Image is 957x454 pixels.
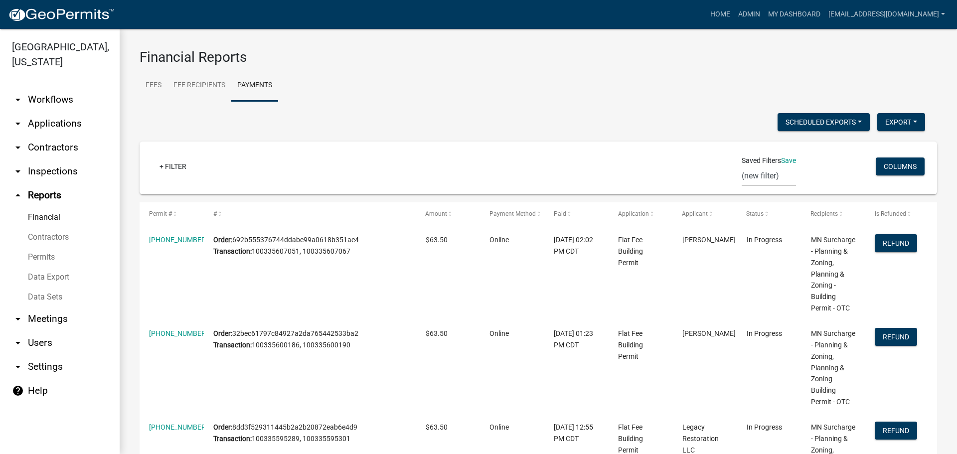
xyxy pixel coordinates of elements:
[152,157,194,175] a: + Filter
[609,202,673,226] datatable-header-cell: Application
[12,337,24,349] i: arrow_drop_down
[747,423,782,431] span: In Progress
[149,236,208,244] a: [PHONE_NUMBER]
[673,202,737,226] datatable-header-cell: Applicant
[213,328,406,351] div: 32bec61797c84927a2da765442533ba2 100335600186, 100335600190
[426,423,448,431] span: $63.50
[12,385,24,397] i: help
[12,165,24,177] i: arrow_drop_down
[875,234,917,252] button: Refund
[778,113,870,131] button: Scheduled Exports
[618,236,643,267] span: Flat Fee Building Permit
[489,423,509,431] span: Online
[811,210,838,217] span: Recipients
[12,94,24,106] i: arrow_drop_down
[747,210,764,217] span: Status
[213,435,252,443] b: Transaction:
[554,328,599,351] div: [DATE] 01:23 PM CDT
[737,202,801,226] datatable-header-cell: Status
[12,313,24,325] i: arrow_drop_down
[801,202,865,226] datatable-header-cell: Recipients
[747,329,782,337] span: In Progress
[12,142,24,153] i: arrow_drop_down
[618,210,649,217] span: Application
[480,202,544,226] datatable-header-cell: Payment Method
[682,329,736,337] span: Melissa Cooklock
[742,155,781,166] span: Saved Filters
[682,236,736,244] span: Karla Klemme
[426,236,448,244] span: $63.50
[213,210,217,217] span: #
[489,329,509,337] span: Online
[682,210,708,217] span: Applicant
[204,202,416,226] datatable-header-cell: #
[416,202,480,226] datatable-header-cell: Amount
[213,247,252,255] b: Transaction:
[149,329,208,337] a: [PHONE_NUMBER]
[149,210,172,217] span: Permit #
[12,118,24,130] i: arrow_drop_down
[811,236,855,312] span: MN Surcharge - Planning & Zoning, Planning & Zoning - Building Permit - OTC
[824,5,949,24] a: [EMAIL_ADDRESS][DOMAIN_NAME]
[875,210,906,217] span: Is Refunded
[877,113,925,131] button: Export
[213,422,406,445] div: 8dd3f529311445b2a2b20872eab6e4d9 100335595289, 100335595301
[12,189,24,201] i: arrow_drop_up
[875,334,917,342] wm-modal-confirm: Refund Payment
[747,236,782,244] span: In Progress
[213,423,232,431] b: Order:
[167,70,231,102] a: Fee Recipients
[865,202,930,226] datatable-header-cell: Is Refunded
[875,240,917,248] wm-modal-confirm: Refund Payment
[213,329,232,337] b: Order:
[426,329,448,337] span: $63.50
[554,234,599,257] div: [DATE] 02:02 PM CDT
[149,423,208,431] a: [PHONE_NUMBER]
[213,341,252,349] b: Transaction:
[875,428,917,436] wm-modal-confirm: Refund Payment
[682,423,719,454] span: Legacy Restoration LLC
[426,210,448,217] span: Amount
[618,423,643,454] span: Flat Fee Building Permit
[734,5,764,24] a: Admin
[781,156,796,164] a: Save
[764,5,824,24] a: My Dashboard
[489,210,536,217] span: Payment Method
[706,5,734,24] a: Home
[213,234,406,257] div: 692b555376744ddabe99a0618b351ae4 100335607051, 100335607067
[231,70,278,102] a: Payments
[140,202,204,226] datatable-header-cell: Permit #
[544,202,609,226] datatable-header-cell: Paid
[875,422,917,440] button: Refund
[213,236,232,244] b: Order:
[875,328,917,346] button: Refund
[811,329,855,406] span: MN Surcharge - Planning & Zoning, Planning & Zoning - Building Permit - OTC
[12,361,24,373] i: arrow_drop_down
[618,329,643,360] span: Flat Fee Building Permit
[554,210,566,217] span: Paid
[140,49,937,66] h3: Financial Reports
[876,157,925,175] button: Columns
[140,70,167,102] a: Fees
[554,422,599,445] div: [DATE] 12:55 PM CDT
[489,236,509,244] span: Online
